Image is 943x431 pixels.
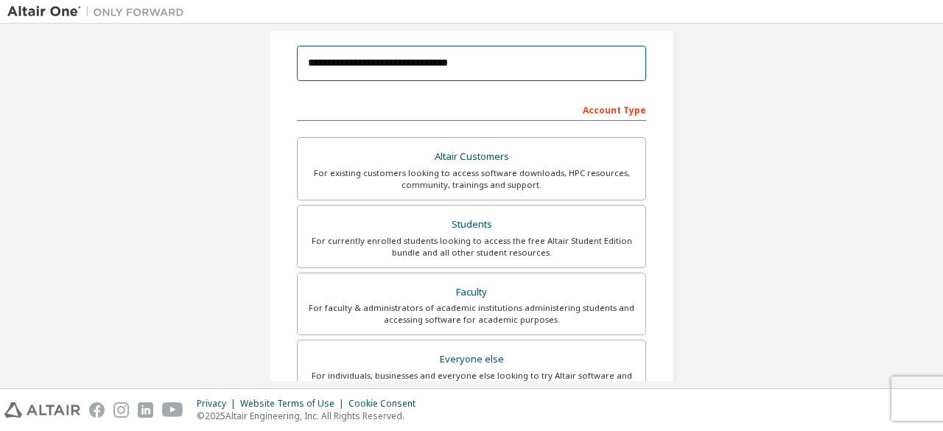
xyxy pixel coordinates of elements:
[162,402,183,418] img: youtube.svg
[306,349,637,370] div: Everyone else
[306,147,637,167] div: Altair Customers
[306,167,637,191] div: For existing customers looking to access software downloads, HPC resources, community, trainings ...
[348,398,424,410] div: Cookie Consent
[197,410,424,422] p: © 2025 Altair Engineering, Inc. All Rights Reserved.
[306,235,637,259] div: For currently enrolled students looking to access the free Altair Student Edition bundle and all ...
[113,402,129,418] img: instagram.svg
[306,370,637,393] div: For individuals, businesses and everyone else looking to try Altair software and explore our prod...
[297,97,646,121] div: Account Type
[7,4,192,19] img: Altair One
[306,214,637,235] div: Students
[197,398,240,410] div: Privacy
[138,402,153,418] img: linkedin.svg
[89,402,105,418] img: facebook.svg
[306,282,637,303] div: Faculty
[240,398,348,410] div: Website Terms of Use
[4,402,80,418] img: altair_logo.svg
[306,302,637,326] div: For faculty & administrators of academic institutions administering students and accessing softwa...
